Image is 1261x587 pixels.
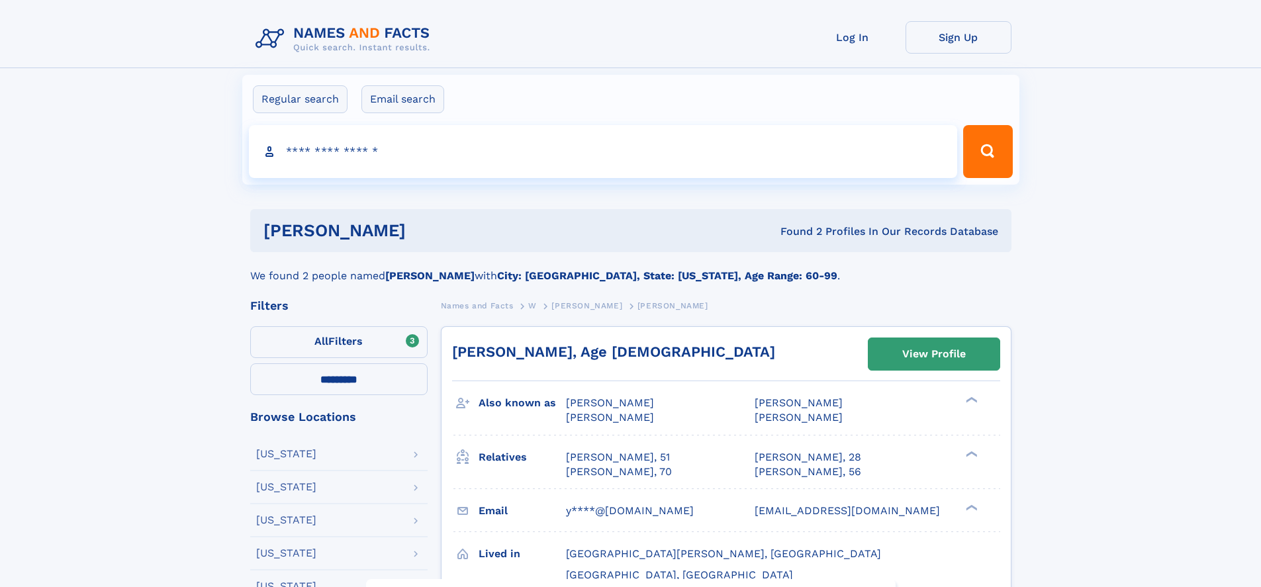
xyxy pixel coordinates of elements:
[250,21,441,57] img: Logo Names and Facts
[593,224,998,239] div: Found 2 Profiles In Our Records Database
[868,338,1000,370] a: View Profile
[566,450,670,465] a: [PERSON_NAME], 51
[566,396,654,409] span: [PERSON_NAME]
[256,482,316,492] div: [US_STATE]
[441,297,514,314] a: Names and Facts
[963,125,1012,178] button: Search Button
[566,411,654,424] span: [PERSON_NAME]
[249,125,958,178] input: search input
[566,568,793,581] span: [GEOGRAPHIC_DATA], [GEOGRAPHIC_DATA]
[263,222,593,239] h1: [PERSON_NAME]
[250,326,428,358] label: Filters
[528,301,537,310] span: W
[452,343,775,360] a: [PERSON_NAME], Age [DEMOGRAPHIC_DATA]
[497,269,837,282] b: City: [GEOGRAPHIC_DATA], State: [US_STATE], Age Range: 60-99
[755,465,861,479] a: [PERSON_NAME], 56
[256,515,316,525] div: [US_STATE]
[479,392,566,414] h3: Also known as
[566,465,672,479] a: [PERSON_NAME], 70
[637,301,708,310] span: [PERSON_NAME]
[250,300,428,312] div: Filters
[385,269,475,282] b: [PERSON_NAME]
[902,339,966,369] div: View Profile
[962,503,978,512] div: ❯
[479,500,566,522] h3: Email
[755,396,843,409] span: [PERSON_NAME]
[528,297,537,314] a: W
[906,21,1011,54] a: Sign Up
[755,504,940,517] span: [EMAIL_ADDRESS][DOMAIN_NAME]
[256,548,316,559] div: [US_STATE]
[962,449,978,458] div: ❯
[256,449,316,459] div: [US_STATE]
[551,297,622,314] a: [PERSON_NAME]
[755,411,843,424] span: [PERSON_NAME]
[755,450,861,465] a: [PERSON_NAME], 28
[250,252,1011,284] div: We found 2 people named with .
[250,411,428,423] div: Browse Locations
[479,446,566,469] h3: Relatives
[551,301,622,310] span: [PERSON_NAME]
[361,85,444,113] label: Email search
[962,396,978,404] div: ❯
[314,335,328,347] span: All
[566,547,881,560] span: [GEOGRAPHIC_DATA][PERSON_NAME], [GEOGRAPHIC_DATA]
[479,543,566,565] h3: Lived in
[253,85,348,113] label: Regular search
[800,21,906,54] a: Log In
